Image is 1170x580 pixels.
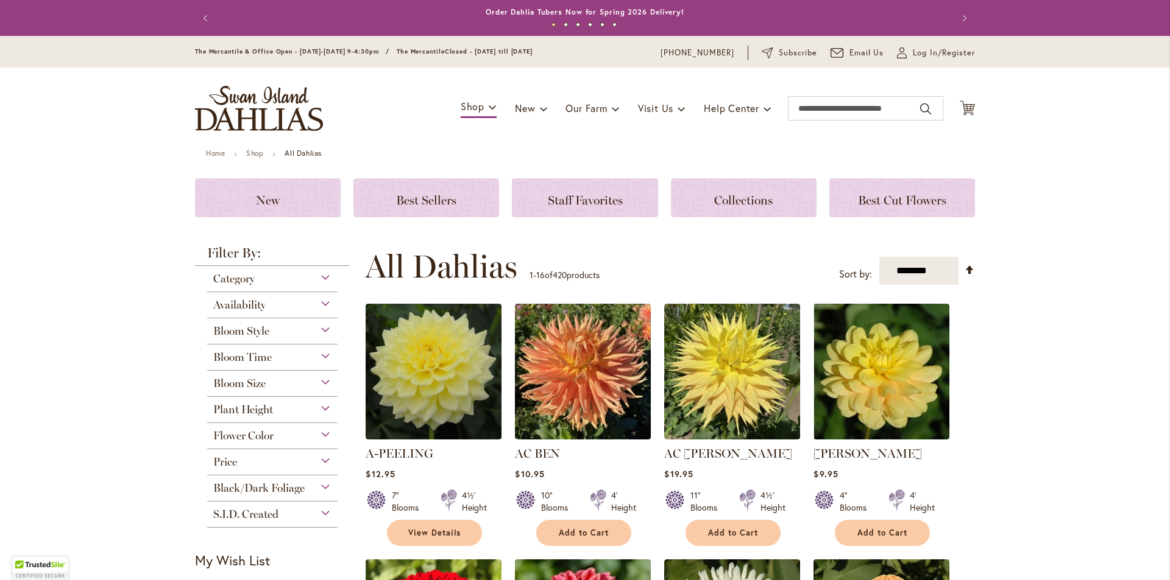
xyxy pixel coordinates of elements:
a: A-PEELING [366,446,433,461]
a: Email Us [831,47,884,59]
a: AC Jeri [664,430,800,442]
button: 4 of 6 [588,23,592,27]
div: 4½' Height [760,489,785,514]
span: $19.95 [664,468,693,480]
button: 2 of 6 [564,23,568,27]
span: Visit Us [638,102,673,114]
span: 420 [553,269,567,281]
span: Closed - [DATE] till [DATE] [445,47,533,55]
a: store logo [195,86,323,131]
span: Staff Favorites [548,193,623,208]
button: 5 of 6 [600,23,604,27]
a: Best Sellers [353,178,499,217]
span: Help Center [704,102,759,114]
div: 10" Blooms [541,489,575,514]
button: 1 of 6 [551,23,556,27]
span: Best Sellers [396,193,456,208]
img: AHOY MATEY [814,304,949,439]
span: The Mercantile & Office Open - [DATE]-[DATE] 9-4:30pm / The Mercantile [195,47,445,55]
span: Category [213,272,255,285]
div: TrustedSite Certified [12,557,68,580]
span: Add to Cart [857,528,907,538]
span: Bloom Style [213,324,269,338]
span: Bloom Size [213,377,266,390]
p: - of products [530,265,600,285]
span: Add to Cart [708,528,758,538]
span: Best Cut Flowers [858,193,946,208]
div: 4' Height [910,489,935,514]
a: Collections [671,178,817,217]
span: All Dahlias [365,248,517,285]
span: Subscribe [779,47,817,59]
img: AC Jeri [664,304,800,439]
a: A-Peeling [366,430,502,442]
span: New [256,193,280,208]
span: S.I.D. Created [213,508,278,521]
div: 11" Blooms [690,489,725,514]
a: [PHONE_NUMBER] [661,47,734,59]
a: AHOY MATEY [814,430,949,442]
span: 16 [536,269,545,281]
span: Bloom Time [213,351,272,364]
strong: All Dahlias [285,148,322,158]
a: AC [PERSON_NAME] [664,446,792,461]
span: Email Us [849,47,884,59]
span: Price [213,455,237,469]
span: Shop [461,100,484,113]
div: 4" Blooms [840,489,874,514]
a: AC BEN [515,430,651,442]
span: $10.95 [515,468,544,480]
div: 7" Blooms [392,489,426,514]
button: Next [951,6,975,30]
span: View Details [408,528,461,538]
button: Add to Cart [686,520,781,546]
div: 4' Height [611,489,636,514]
div: 4½' Height [462,489,487,514]
span: $12.95 [366,468,395,480]
strong: My Wish List [195,551,270,569]
a: Best Cut Flowers [829,178,975,217]
span: Our Farm [565,102,607,114]
span: Availability [213,298,266,312]
a: View Details [387,520,482,546]
a: Home [206,148,225,158]
a: AC BEN [515,446,560,461]
a: Order Dahlia Tubers Now for Spring 2026 Delivery! [486,7,684,16]
button: 3 of 6 [576,23,580,27]
img: A-Peeling [366,304,502,439]
span: $9.95 [814,468,838,480]
a: Subscribe [762,47,817,59]
span: Add to Cart [559,528,609,538]
a: Staff Favorites [512,178,658,217]
a: Log In/Register [897,47,975,59]
span: Collections [714,193,773,208]
img: AC BEN [515,304,651,439]
strong: Filter By: [195,246,350,266]
span: Log In/Register [913,47,975,59]
a: [PERSON_NAME] [814,446,922,461]
button: Add to Cart [536,520,631,546]
button: Previous [195,6,219,30]
label: Sort by: [839,263,872,285]
span: Plant Height [213,403,273,416]
a: Shop [246,148,263,158]
button: Add to Cart [835,520,930,546]
span: Flower Color [213,429,274,442]
a: New [195,178,341,217]
button: 6 of 6 [612,23,617,27]
span: New [515,102,535,114]
span: 1 [530,269,533,281]
span: Black/Dark Foliage [213,481,305,495]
